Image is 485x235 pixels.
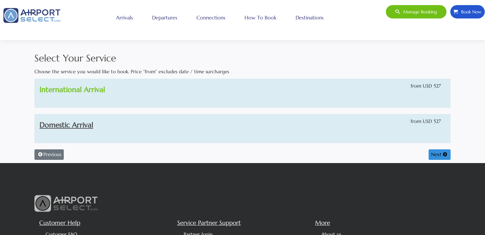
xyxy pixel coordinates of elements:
[411,117,441,125] span: from USD 527
[458,5,481,18] span: Book Now
[40,120,93,129] a: Domestic Arrival
[34,51,451,65] h2: Select Your Service
[450,5,485,19] a: Book Now
[177,218,311,227] h5: Service Partner Support
[195,10,227,25] a: Connections
[386,5,447,19] a: Manage booking
[400,5,437,18] span: Manage booking
[114,10,135,25] a: Arrivals
[243,10,278,25] a: How to book
[315,218,448,227] h5: More
[34,149,64,160] button: Previous
[34,68,451,75] p: Choose the service you would like to book. Price “from” excludes date / time surcharges
[39,218,173,227] h5: Customer Help
[40,85,105,94] a: International Arrival
[151,10,179,25] a: Departures
[294,10,325,25] a: Destinations
[411,82,441,90] span: from USD 527
[429,149,451,160] button: Next
[34,195,98,212] img: airport select logo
